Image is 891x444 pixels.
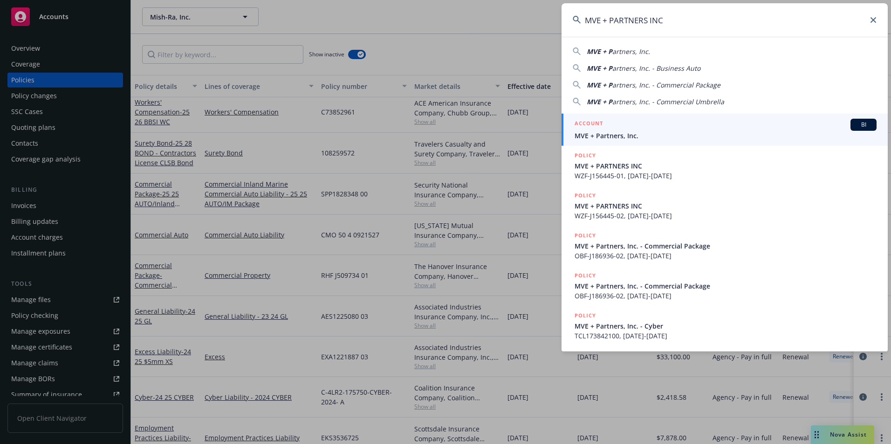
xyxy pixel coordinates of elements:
[562,306,888,346] a: POLICYMVE + Partners, Inc. - CyberTCL173842100, [DATE]-[DATE]
[575,151,596,160] h5: POLICY
[612,97,724,106] span: artners, Inc. - Commercial Umbrella
[575,291,877,301] span: OBF-J186936-02, [DATE]-[DATE]
[562,266,888,306] a: POLICYMVE + Partners, Inc. - Commercial PackageOBF-J186936-02, [DATE]-[DATE]
[575,171,877,181] span: WZF-J156445-01, [DATE]-[DATE]
[562,114,888,146] a: ACCOUNTBIMVE + Partners, Inc.
[575,231,596,240] h5: POLICY
[575,131,877,141] span: MVE + Partners, Inc.
[587,97,612,106] span: MVE + P
[562,3,888,37] input: Search...
[612,81,720,89] span: artners, Inc. - Commercial Package
[575,191,596,200] h5: POLICY
[575,321,877,331] span: MVE + Partners, Inc. - Cyber
[562,186,888,226] a: POLICYMVE + PARTNERS INCWZF-J156445-02, [DATE]-[DATE]
[575,211,877,221] span: WZF-J156445-02, [DATE]-[DATE]
[562,146,888,186] a: POLICYMVE + PARTNERS INCWZF-J156445-01, [DATE]-[DATE]
[575,201,877,211] span: MVE + PARTNERS INC
[575,331,877,341] span: TCL173842100, [DATE]-[DATE]
[612,47,650,56] span: artners, Inc.
[575,271,596,280] h5: POLICY
[587,81,612,89] span: MVE + P
[575,119,603,130] h5: ACCOUNT
[587,47,612,56] span: MVE + P
[575,241,877,251] span: MVE + Partners, Inc. - Commercial Package
[575,161,877,171] span: MVE + PARTNERS INC
[612,64,700,73] span: artners, Inc. - Business Auto
[575,251,877,261] span: OBF-J186936-02, [DATE]-[DATE]
[575,311,596,320] h5: POLICY
[562,226,888,266] a: POLICYMVE + Partners, Inc. - Commercial PackageOBF-J186936-02, [DATE]-[DATE]
[587,64,612,73] span: MVE + P
[575,281,877,291] span: MVE + Partners, Inc. - Commercial Package
[854,121,873,129] span: BI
